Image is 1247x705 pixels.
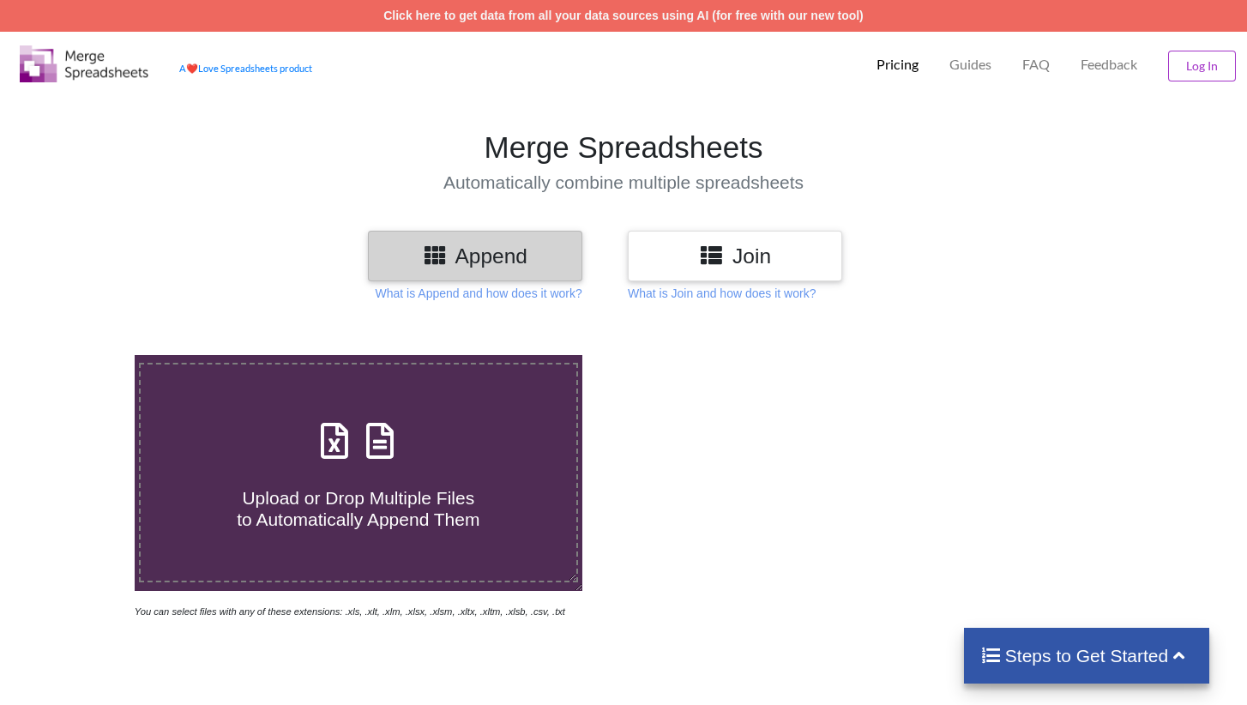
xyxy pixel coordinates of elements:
a: AheartLove Spreadsheets product [179,63,312,74]
h3: Join [641,244,829,268]
p: What is Append and how does it work? [376,285,582,302]
i: You can select files with any of these extensions: .xls, .xlt, .xlm, .xlsx, .xlsm, .xltx, .xltm, ... [135,606,565,617]
h3: Append [381,244,569,268]
span: Feedback [1081,57,1137,71]
button: Log In [1168,51,1236,81]
p: What is Join and how does it work? [628,285,816,302]
img: Logo.png [20,45,148,82]
span: heart [186,63,198,74]
p: Guides [949,56,991,74]
span: Upload or Drop Multiple Files to Automatically Append Them [237,488,479,529]
p: Pricing [877,56,919,74]
a: Click here to get data from all your data sources using AI (for free with our new tool) [383,9,864,22]
iframe: chat widget [17,636,72,688]
h4: Steps to Get Started [981,645,1193,666]
p: FAQ [1022,56,1050,74]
